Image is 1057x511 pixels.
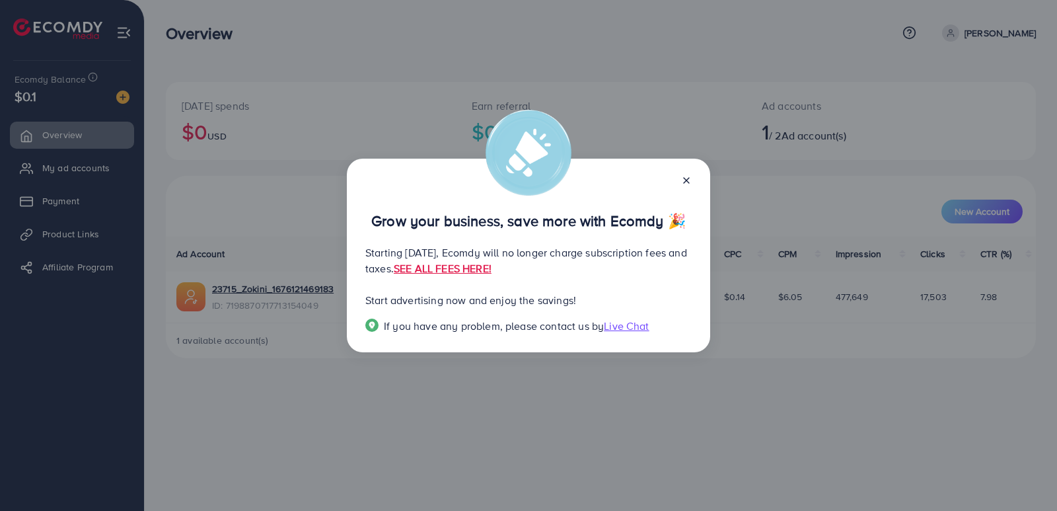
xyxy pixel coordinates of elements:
[365,319,379,332] img: Popup guide
[365,292,692,308] p: Start advertising now and enjoy the savings!
[604,319,649,333] span: Live Chat
[365,213,692,229] p: Grow your business, save more with Ecomdy 🎉
[486,110,571,196] img: alert
[365,245,692,276] p: Starting [DATE], Ecomdy will no longer charge subscription fees and taxes.
[394,261,492,276] a: SEE ALL FEES HERE!
[384,319,604,333] span: If you have any problem, please contact us by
